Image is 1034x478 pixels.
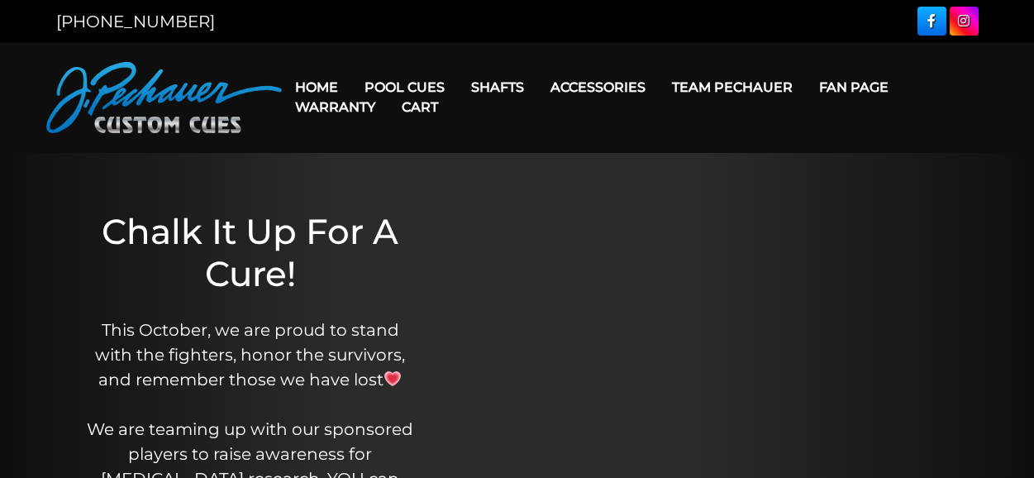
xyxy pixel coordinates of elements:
[282,66,351,108] a: Home
[384,370,401,387] img: 💗
[659,66,806,108] a: Team Pechauer
[56,12,215,31] a: [PHONE_NUMBER]
[537,66,659,108] a: Accessories
[282,86,388,128] a: Warranty
[46,62,282,133] img: Pechauer Custom Cues
[86,211,415,294] h1: Chalk It Up For A Cure!
[388,86,451,128] a: Cart
[806,66,902,108] a: Fan Page
[351,66,458,108] a: Pool Cues
[458,66,537,108] a: Shafts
